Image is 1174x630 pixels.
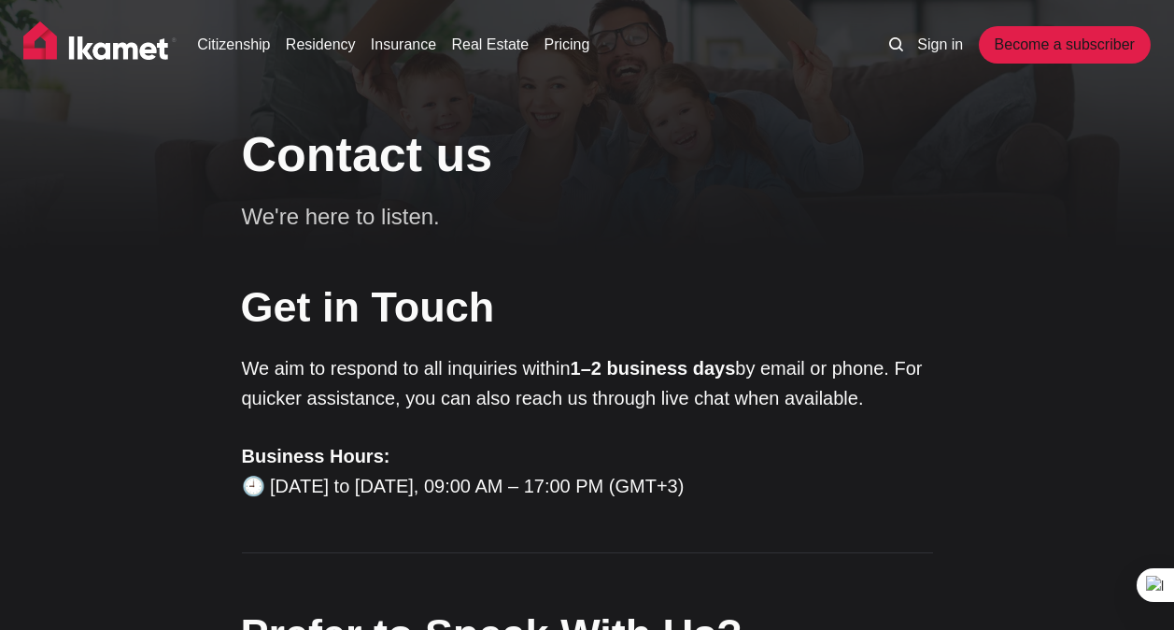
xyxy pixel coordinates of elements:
[242,125,933,183] h1: Contact us
[451,34,529,56] a: Real Estate
[242,200,896,234] p: We're here to listen.
[197,34,270,56] a: Citizenship
[23,21,177,68] img: Ikamet home
[242,446,390,466] strong: Business Hours:
[979,26,1151,64] a: Become a subscriber
[571,358,736,379] strong: 1–2 business days
[241,278,932,336] h2: Get in Touch
[371,34,436,56] a: Insurance
[917,34,963,56] a: Sign in
[545,34,590,56] a: Pricing
[286,34,356,56] a: Residency
[242,353,933,413] p: We aim to respond to all inquiries within by email or phone. For quicker assistance, you can also...
[242,441,933,501] p: 🕘 [DATE] to [DATE], 09:00 AM – 17:00 PM (GMT+3)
